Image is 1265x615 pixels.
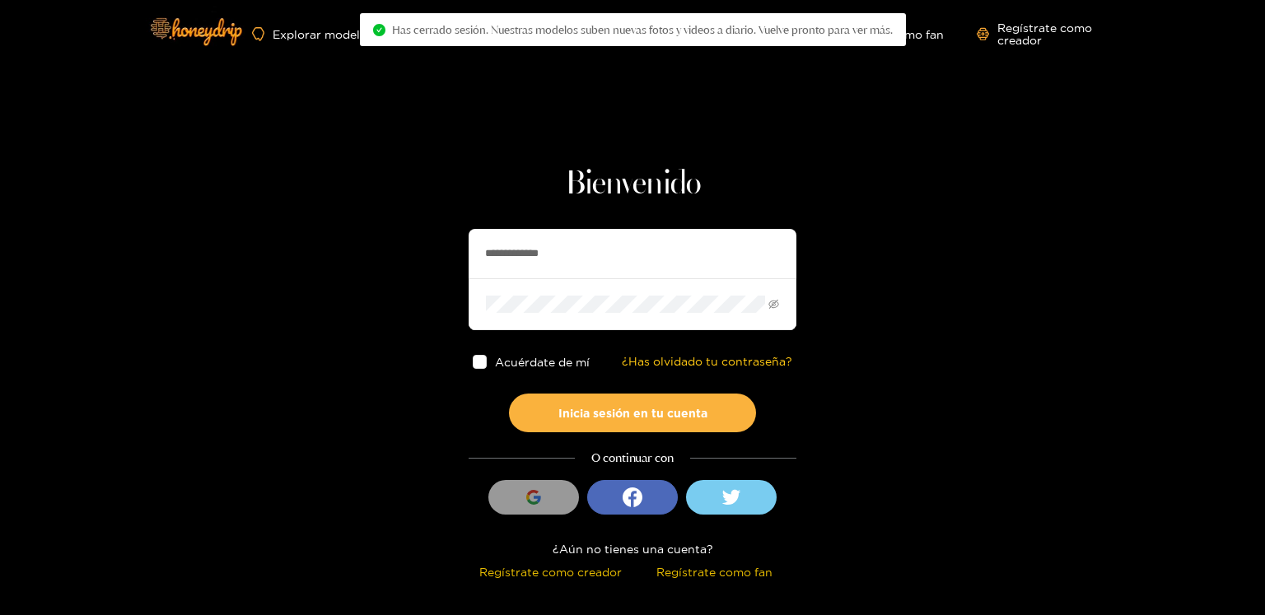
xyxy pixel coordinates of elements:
[622,355,792,367] font: ¿Has olvidado tu contraseña?
[509,394,756,432] button: Inicia sesión en tu cuenta
[656,566,773,578] font: Regístrate como fan
[565,168,701,201] font: Bienvenido
[553,543,713,555] font: ¿Aún no tienes una cuenta?
[591,450,674,465] font: O continuar con
[768,299,779,310] span: invisible para los ojos
[977,21,1127,46] a: Regístrate como creador
[273,28,373,40] font: Explorar modelos
[495,356,590,368] font: Acuérdate de mí
[373,24,385,36] span: círculo de control
[479,566,622,578] font: Regístrate como creador
[558,407,707,419] font: Inicia sesión en tu cuenta
[997,21,1092,46] font: Regístrate como creador
[392,23,893,36] font: Has cerrado sesión. Nuestras modelos suben nuevas fotos y videos a diario. Vuelve pronto para ver...
[252,27,373,41] a: Explorar modelos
